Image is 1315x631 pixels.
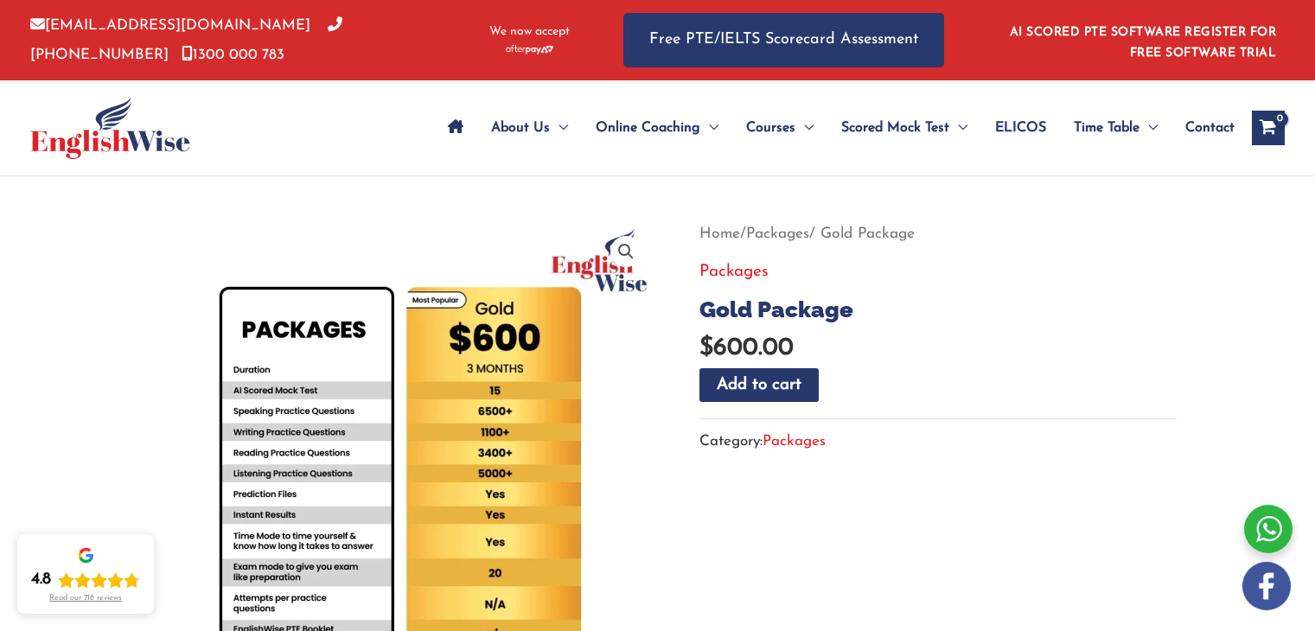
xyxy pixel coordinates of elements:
[1010,26,1277,60] a: AI SCORED PTE SOFTWARE REGISTER FOR FREE SOFTWARE TRIAL
[610,236,642,267] a: View full-screen image gallery
[699,264,769,280] a: Packages
[1060,98,1171,158] a: Time TableMenu Toggle
[795,98,814,158] span: Menu Toggle
[49,594,122,603] div: Read our 718 reviews
[1242,562,1291,610] img: white-facebook.png
[732,98,827,158] a: CoursesMenu Toggle
[582,98,732,158] a: Online CoachingMenu Toggle
[746,98,795,158] span: Courses
[1139,98,1158,158] span: Menu Toggle
[841,98,949,158] span: Scored Mock Test
[1252,111,1285,145] a: View Shopping Cart, empty
[1171,98,1235,158] a: Contact
[700,98,718,158] span: Menu Toggle
[506,45,553,54] img: Afterpay-Logo
[596,98,700,158] span: Online Coaching
[699,226,740,241] a: Home
[995,98,1046,158] span: ELICOS
[699,296,1177,323] h1: Gold Package
[30,18,310,33] a: [EMAIL_ADDRESS][DOMAIN_NAME]
[949,98,967,158] span: Menu Toggle
[30,97,190,159] img: cropped-ew-logo
[31,570,140,590] div: Rating: 4.8 out of 5
[699,336,794,360] bdi: 600.00
[434,98,1235,158] nav: Site Navigation: Main Menu
[999,12,1285,68] aside: Header Widget 1
[489,23,570,41] span: We now accept
[31,570,51,590] div: 4.8
[699,427,826,456] span: Category:
[827,98,981,158] a: Scored Mock TestMenu Toggle
[1185,98,1235,158] span: Contact
[763,434,826,449] a: Packages
[699,220,1177,248] nav: Breadcrumb
[30,18,342,61] a: [PHONE_NUMBER]
[491,98,550,158] span: About Us
[699,368,819,402] button: Add to cart
[699,336,713,360] span: $
[981,98,1060,158] a: ELICOS
[746,226,809,241] a: Packages
[623,13,944,67] a: Free PTE/IELTS Scorecard Assessment
[1074,98,1139,158] span: Time Table
[182,48,284,62] a: 1300 000 783
[477,98,582,158] a: About UsMenu Toggle
[550,98,568,158] span: Menu Toggle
